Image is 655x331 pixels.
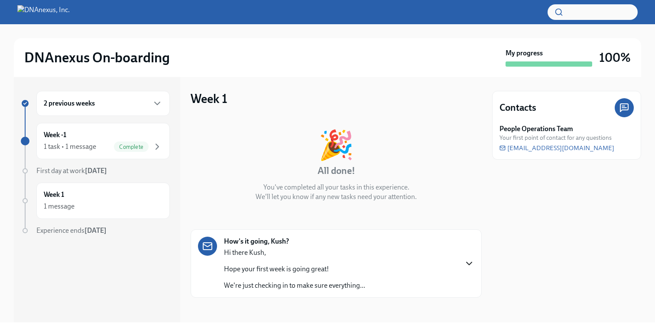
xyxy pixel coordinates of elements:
[85,167,107,175] strong: [DATE]
[224,281,365,290] p: We're just checking in to make sure everything...
[44,142,96,151] div: 1 task • 1 message
[44,202,75,211] div: 1 message
[36,226,107,235] span: Experience ends
[21,183,170,219] a: Week 11 message
[263,183,409,192] p: You've completed all your tasks in this experience.
[224,237,289,246] strong: How's it going, Kush?
[499,101,536,114] h4: Contacts
[506,48,543,58] strong: My progress
[499,134,612,142] span: Your first point of contact for any questions
[21,123,170,159] a: Week -11 task • 1 messageComplete
[224,264,365,274] p: Hope your first week is going great!
[499,144,614,152] a: [EMAIL_ADDRESS][DOMAIN_NAME]
[44,99,95,108] h6: 2 previous weeks
[44,130,66,140] h6: Week -1
[499,124,573,134] strong: People Operations Team
[191,91,227,106] h3: Week 1
[256,192,417,202] p: We'll let you know if any new tasks need your attention.
[318,131,354,159] div: 🎉
[318,164,355,177] h4: All done!
[224,248,365,257] p: Hi there Kush,
[36,91,170,116] div: 2 previous weeks
[44,190,64,199] h6: Week 1
[17,5,70,19] img: DNAnexus, Inc.
[21,166,170,176] a: First day at work[DATE]
[114,144,149,150] span: Complete
[599,50,631,65] h3: 100%
[36,167,107,175] span: First day at work
[24,49,170,66] h2: DNAnexus On-boarding
[84,226,107,235] strong: [DATE]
